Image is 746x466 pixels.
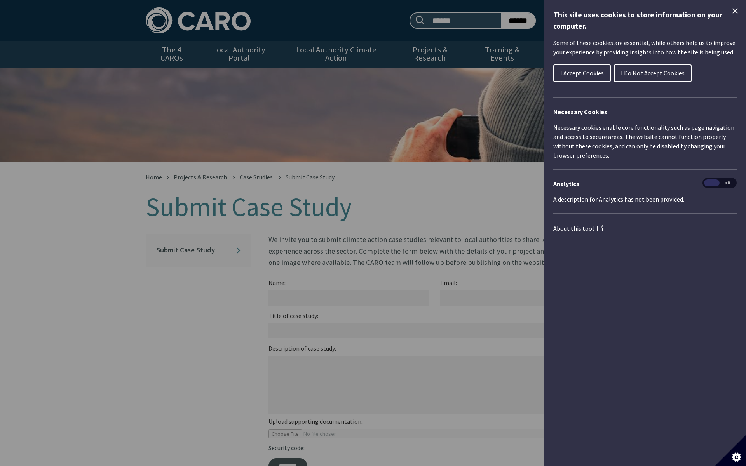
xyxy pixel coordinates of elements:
[560,69,604,77] span: I Accept Cookies
[553,38,737,57] p: Some of these cookies are essential, while others help us to improve your experience by providing...
[553,9,737,32] h1: This site uses cookies to store information on your computer.
[553,123,737,160] p: Necessary cookies enable core functionality such as page navigation and access to secure areas. T...
[614,64,692,82] button: I Do Not Accept Cookies
[720,179,735,187] span: Off
[621,69,685,77] span: I Do Not Accept Cookies
[553,179,737,188] h3: Analytics
[730,6,740,16] button: Close Cookie Control
[553,107,737,116] h2: Necessary Cookies
[553,64,611,82] button: I Accept Cookies
[704,179,720,187] span: On
[553,224,603,232] a: About this tool
[715,435,746,466] button: Set cookie preferences
[553,195,737,204] p: A description for Analytics has not been provided.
